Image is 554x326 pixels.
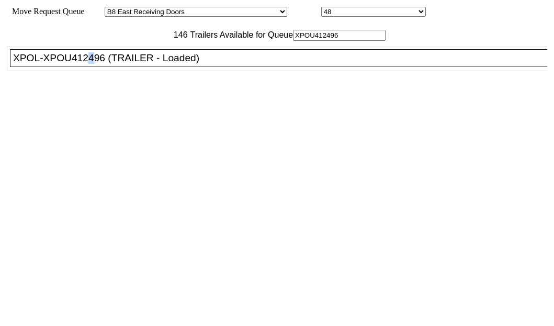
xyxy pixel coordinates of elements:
[293,30,386,41] input: Filter Available Trailers
[168,30,188,39] span: 146
[289,7,319,16] span: Location
[13,52,553,64] div: XPOL-XPOU412496 (TRAILER - Loaded)
[7,7,85,16] span: Move Request Queue
[188,30,293,39] span: Trailers Available for Queue
[86,7,103,16] span: Area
